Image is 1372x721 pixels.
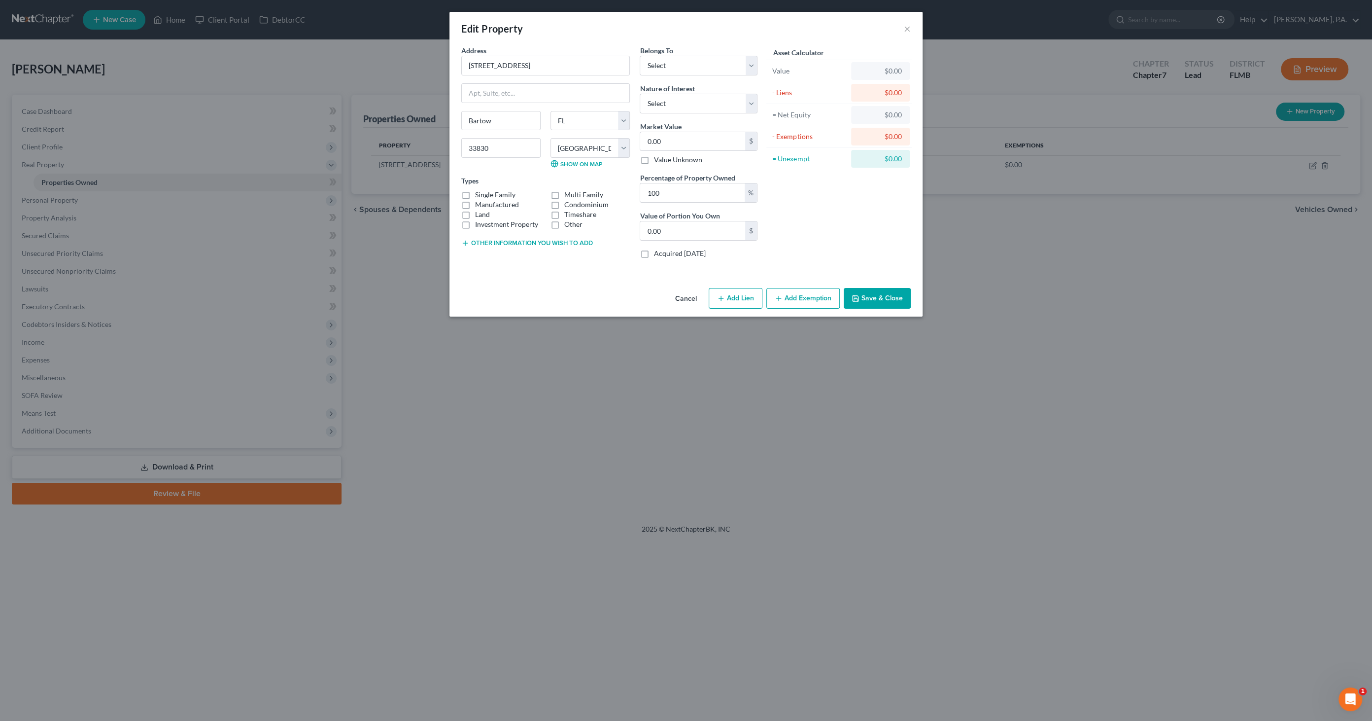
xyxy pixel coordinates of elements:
[1338,687,1362,711] iframe: Intercom live chat
[475,200,519,210] label: Manufactured
[859,66,902,76] div: $0.00
[461,176,479,186] label: Types
[772,154,847,164] div: = Unexempt
[461,138,541,158] input: Enter zip...
[773,47,823,58] label: Asset Calculator
[564,210,596,219] label: Timeshare
[475,190,515,200] label: Single Family
[772,66,847,76] div: Value
[772,110,847,120] div: = Net Equity
[550,160,602,168] a: Show on Map
[904,23,911,35] button: ×
[766,288,840,309] button: Add Exemption
[859,132,902,142] div: $0.00
[475,210,490,219] label: Land
[745,221,757,240] div: $
[640,121,681,132] label: Market Value
[709,288,762,309] button: Add Lien
[1359,687,1367,695] span: 1
[653,249,705,258] label: Acquired [DATE]
[475,219,538,229] label: Investment Property
[640,173,735,183] label: Percentage of Property Owned
[844,288,911,309] button: Save & Close
[461,46,486,55] span: Address
[859,154,902,164] div: $0.00
[564,190,603,200] label: Multi Family
[745,183,757,202] div: %
[640,183,745,202] input: 0.00
[461,239,593,247] button: Other information you wish to add
[859,110,902,120] div: $0.00
[667,289,705,309] button: Cancel
[462,56,629,75] input: Enter address...
[461,22,523,36] div: Edit Property
[640,211,720,221] label: Value of Portion You Own
[772,88,847,98] div: - Liens
[462,111,540,130] input: Enter city...
[640,83,694,94] label: Nature of Interest
[462,84,629,103] input: Apt, Suite, etc...
[772,132,847,142] div: - Exemptions
[640,46,673,55] span: Belongs To
[653,155,702,165] label: Value Unknown
[859,88,902,98] div: $0.00
[564,200,609,210] label: Condominium
[640,221,745,240] input: 0.00
[564,219,583,229] label: Other
[745,132,757,151] div: $
[640,132,745,151] input: 0.00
